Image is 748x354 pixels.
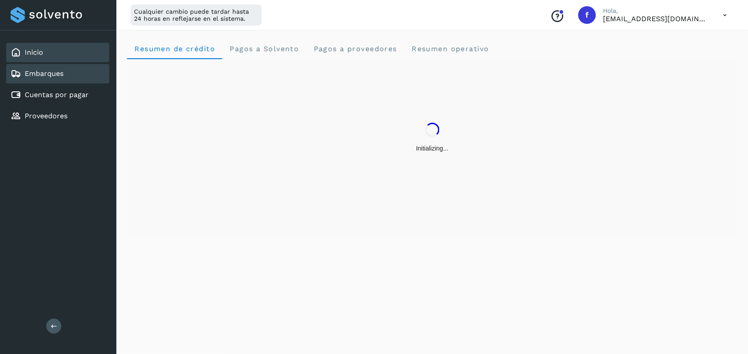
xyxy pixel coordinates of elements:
p: fepadilla@niagarawater.com [603,15,709,23]
div: Cualquier cambio puede tardar hasta 24 horas en reflejarse en el sistema. [130,4,262,26]
p: Hola, [603,7,709,15]
a: Proveedores [25,112,67,120]
span: Pagos a Solvento [229,45,299,53]
div: Proveedores [6,106,109,126]
div: Inicio [6,43,109,62]
span: Pagos a proveedores [313,45,397,53]
span: Resumen de crédito [134,45,215,53]
a: Inicio [25,48,43,56]
a: Embarques [25,69,63,78]
div: Cuentas por pagar [6,85,109,105]
span: Resumen operativo [411,45,489,53]
a: Cuentas por pagar [25,90,89,99]
div: Embarques [6,64,109,83]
